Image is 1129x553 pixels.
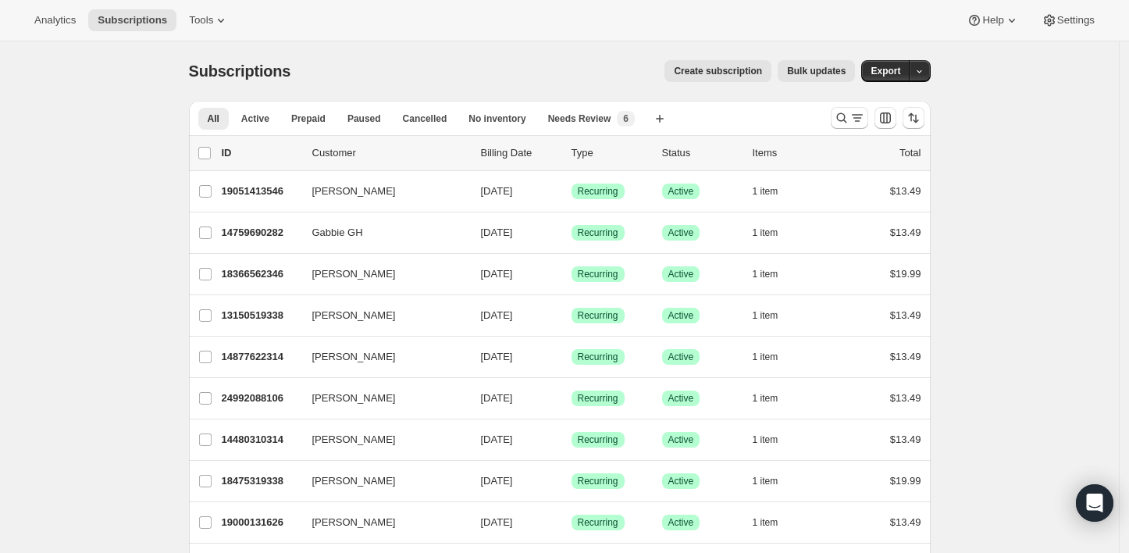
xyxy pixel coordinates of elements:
[312,225,363,241] span: Gabbie GH
[753,309,778,322] span: 1 item
[753,429,796,451] button: 1 item
[831,107,868,129] button: Search and filter results
[208,112,219,125] span: All
[753,346,796,368] button: 1 item
[668,185,694,198] span: Active
[753,180,796,202] button: 1 item
[222,349,300,365] p: 14877622314
[222,145,921,161] div: IDCustomerBilling DateTypeStatusItemsTotal
[312,391,396,406] span: [PERSON_NAME]
[753,392,778,405] span: 1 item
[957,9,1028,31] button: Help
[222,180,921,202] div: 19051413546[PERSON_NAME][DATE]SuccessRecurringSuccessActive1 item$13.49
[578,351,618,363] span: Recurring
[303,303,459,328] button: [PERSON_NAME]
[668,227,694,239] span: Active
[753,433,778,446] span: 1 item
[222,222,921,244] div: 14759690282Gabbie GH[DATE]SuccessRecurringSuccessActive1 item$13.49
[578,309,618,322] span: Recurring
[578,392,618,405] span: Recurring
[578,185,618,198] span: Recurring
[98,14,167,27] span: Subscriptions
[903,107,924,129] button: Sort the results
[623,112,629,125] span: 6
[572,145,650,161] div: Type
[481,268,513,280] span: [DATE]
[291,112,326,125] span: Prepaid
[222,470,921,492] div: 18475319338[PERSON_NAME][DATE]SuccessRecurringSuccessActive1 item$19.99
[890,185,921,197] span: $13.49
[34,14,76,27] span: Analytics
[241,112,269,125] span: Active
[312,515,396,530] span: [PERSON_NAME]
[312,308,396,323] span: [PERSON_NAME]
[222,305,921,326] div: 13150519338[PERSON_NAME][DATE]SuccessRecurringSuccessActive1 item$13.49
[899,145,921,161] p: Total
[468,112,525,125] span: No inventory
[222,387,921,409] div: 24992088106[PERSON_NAME][DATE]SuccessRecurringSuccessActive1 item$13.49
[890,516,921,528] span: $13.49
[303,469,459,494] button: [PERSON_NAME]
[787,65,846,77] span: Bulk updates
[312,145,468,161] p: Customer
[25,9,85,31] button: Analytics
[312,473,396,489] span: [PERSON_NAME]
[753,263,796,285] button: 1 item
[189,62,291,80] span: Subscriptions
[481,145,559,161] p: Billing Date
[222,145,300,161] p: ID
[753,351,778,363] span: 1 item
[222,308,300,323] p: 13150519338
[890,475,921,487] span: $19.99
[753,145,831,161] div: Items
[1076,484,1113,522] div: Open Intercom Messenger
[180,9,238,31] button: Tools
[481,433,513,445] span: [DATE]
[753,516,778,529] span: 1 item
[664,60,771,82] button: Create subscription
[753,387,796,409] button: 1 item
[303,510,459,535] button: [PERSON_NAME]
[481,351,513,362] span: [DATE]
[890,392,921,404] span: $13.49
[890,227,921,238] span: $13.49
[668,268,694,280] span: Active
[481,185,513,197] span: [DATE]
[222,225,300,241] p: 14759690282
[222,515,300,530] p: 19000131626
[753,227,778,239] span: 1 item
[668,309,694,322] span: Active
[312,349,396,365] span: [PERSON_NAME]
[668,516,694,529] span: Active
[1032,9,1104,31] button: Settings
[861,60,910,82] button: Export
[778,60,855,82] button: Bulk updates
[874,107,896,129] button: Customize table column order and visibility
[481,475,513,487] span: [DATE]
[753,305,796,326] button: 1 item
[753,268,778,280] span: 1 item
[668,433,694,446] span: Active
[222,512,921,533] div: 19000131626[PERSON_NAME][DATE]SuccessRecurringSuccessActive1 item$13.49
[753,475,778,487] span: 1 item
[753,185,778,198] span: 1 item
[481,309,513,321] span: [DATE]
[578,433,618,446] span: Recurring
[481,227,513,238] span: [DATE]
[347,112,381,125] span: Paused
[753,470,796,492] button: 1 item
[222,391,300,406] p: 24992088106
[578,268,618,280] span: Recurring
[303,262,459,287] button: [PERSON_NAME]
[312,266,396,282] span: [PERSON_NAME]
[1057,14,1095,27] span: Settings
[222,266,300,282] p: 18366562346
[303,386,459,411] button: [PERSON_NAME]
[578,516,618,529] span: Recurring
[890,433,921,445] span: $13.49
[871,65,900,77] span: Export
[668,475,694,487] span: Active
[753,512,796,533] button: 1 item
[222,432,300,448] p: 14480310314
[668,392,694,405] span: Active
